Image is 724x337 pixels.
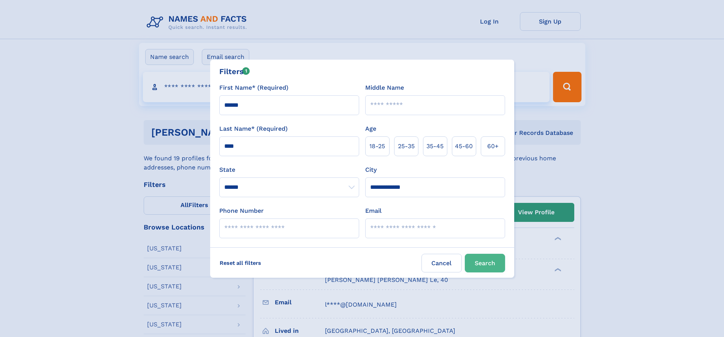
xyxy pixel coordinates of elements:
button: Search [465,254,505,272]
span: 60+ [487,142,499,151]
span: 45‑60 [455,142,473,151]
label: State [219,165,359,174]
label: Last Name* (Required) [219,124,288,133]
span: 25‑35 [398,142,415,151]
label: Age [365,124,376,133]
span: 18‑25 [369,142,385,151]
div: Filters [219,66,250,77]
label: City [365,165,377,174]
span: 35‑45 [426,142,444,151]
label: Middle Name [365,83,404,92]
label: Email [365,206,382,215]
label: First Name* (Required) [219,83,288,92]
label: Reset all filters [215,254,266,272]
label: Phone Number [219,206,264,215]
label: Cancel [421,254,462,272]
